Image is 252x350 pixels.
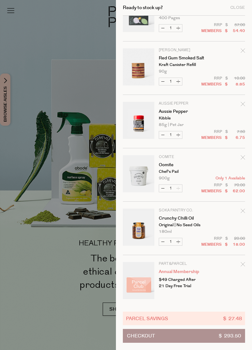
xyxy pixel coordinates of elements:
[241,208,245,216] div: Remove Crunchy Chilli Oil
[159,109,208,114] a: Aussie Pepper
[167,238,175,245] input: QTY Crunchy Chilli Oil
[241,101,245,109] div: Remove Aussie Pepper
[159,102,208,106] p: Aussie Pepper
[159,270,208,274] a: Annual Membership
[126,315,168,322] span: Parcel Savings
[159,16,180,20] span: 400 pages
[223,315,242,322] span: $ 27.48
[159,209,208,212] p: Soka Pantry Co.
[159,163,208,167] a: Oomite
[159,63,208,67] p: Kraft Canister Refill
[241,47,245,56] div: Remove Red Gum Smoked Salt
[230,6,245,10] div: Close
[219,329,241,342] span: $ 293.50
[167,25,175,32] input: QTY Toddler to Table
[123,329,245,343] button: Checkout$ 293.50
[159,230,172,234] span: 180ml
[159,276,208,289] p: $49 Charged After 21 Day Free Trial
[159,69,167,74] span: 90g
[159,56,208,60] a: Red Gum Smoked Salt
[159,262,208,266] p: Part&Parcel
[159,176,170,180] span: 900g
[167,78,175,85] input: QTY Red Gum Smoked Salt
[167,185,175,192] input: QTY Oomite
[241,154,245,163] div: Remove Oomite
[167,131,175,139] input: QTY Aussie Pepper
[241,261,245,270] div: Remove Annual Membership
[127,329,155,342] span: Checkout
[159,48,208,52] p: [PERSON_NAME]
[159,170,208,174] p: Chef's Pail
[159,216,208,221] a: Crunchy Chilli Oil
[123,5,163,10] h2: Ready to stock up?
[159,223,208,227] p: Original | No Seed Oils
[159,123,184,127] span: 85g | Pet Jar
[159,116,208,120] p: Kibble
[159,155,208,159] p: Oomite
[215,176,245,180] span: Only 1 Available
